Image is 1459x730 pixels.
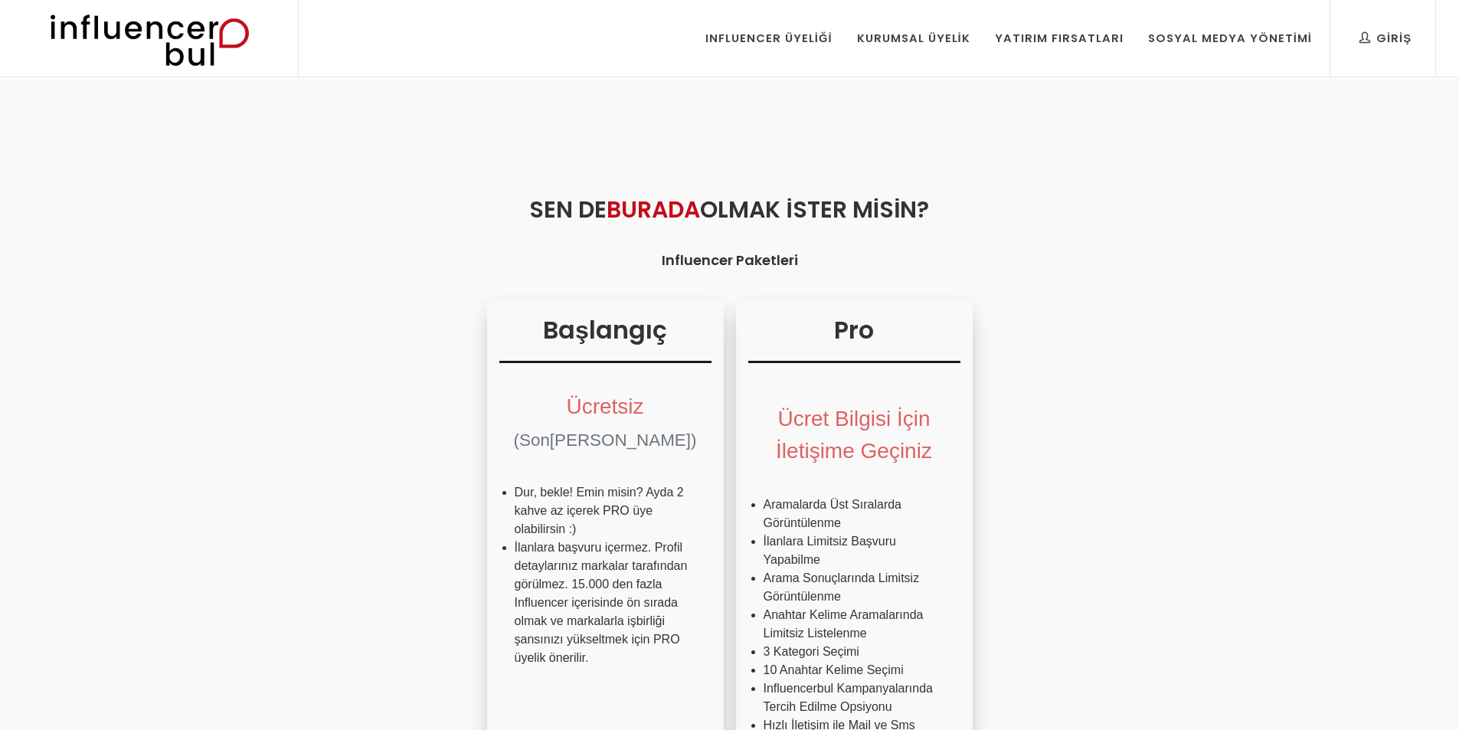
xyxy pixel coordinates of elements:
[764,643,945,661] li: 3 Kategori Seçimi
[234,250,1226,270] h4: Influencer Paketleri
[857,30,970,47] div: Kurumsal Üyelik
[777,407,930,430] span: Ücret Bilgisi İçin
[607,193,700,226] span: Burada
[764,532,945,569] li: İlanlara Limitsiz Başvuru Yapabilme
[995,30,1124,47] div: Yatırım Fırsatları
[499,312,712,363] h3: Başlangıç
[764,661,945,679] li: 10 Anahtar Kelime Seçimi
[234,192,1226,227] h2: Sen de Olmak İster misin?
[515,538,696,667] li: İlanlara başvuru içermez. Profil detaylarınız markalar tarafından görülmez. 15.000 den fazla Infl...
[515,483,696,538] li: Dur, bekle! Emin misin? Ayda 2 kahve az içerek PRO üye olabilirsin :)
[514,430,697,450] span: (Son[PERSON_NAME])
[748,312,960,363] h3: Pro
[764,606,945,643] li: Anahtar Kelime Aramalarında Limitsiz Listelenme
[776,439,932,463] span: İletişime Geçiniz
[764,569,945,606] li: Arama Sonuçlarında Limitsiz Görüntülenme
[764,679,945,716] li: Influencerbul Kampanyalarında Tercih Edilme Opsiyonu
[1359,30,1412,47] div: Giriş
[705,30,833,47] div: Influencer Üyeliği
[566,394,643,418] span: Ücretsiz
[1148,30,1312,47] div: Sosyal Medya Yönetimi
[764,496,945,532] li: Aramalarda Üst Sıralarda Görüntülenme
